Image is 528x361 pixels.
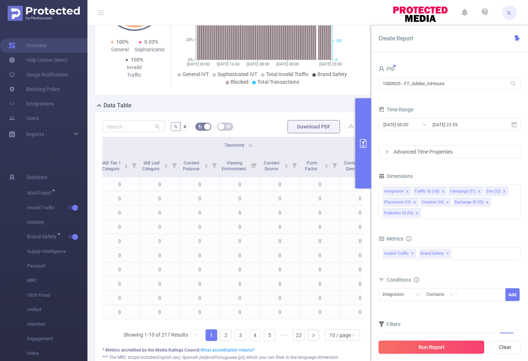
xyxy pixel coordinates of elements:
p: {} [260,220,300,234]
i: icon: caret-up [325,163,329,165]
div: Placement (l3) [384,198,411,207]
p: {} [260,277,300,290]
span: Invalid Traffic [27,201,87,215]
p: {} [300,191,340,205]
p: {} [99,262,139,276]
i: icon: info-circle [414,277,419,282]
span: Taxonomy [224,143,245,148]
p: {} [300,291,340,305]
span: Brand Safety [27,234,59,239]
i: Filter menu [249,154,259,177]
span: Anti-Fraud [27,190,54,195]
span: Click Fraud [27,288,87,302]
tspan: [DATE] 08:00 [246,62,269,67]
p: {} [220,305,259,319]
span: MRC [27,273,87,288]
div: 10 / page [329,330,351,341]
i: icon: caret-up [164,163,168,165]
div: Sort [164,163,168,167]
p: {} [340,277,380,290]
tspan: 0 [335,57,337,62]
p: {} [140,191,179,205]
p: {} [99,277,139,290]
span: General IVT [183,71,209,77]
span: Invalid Traffic [383,249,416,258]
span: # [183,124,187,130]
p: {} [140,234,179,248]
i: icon: down [351,333,356,338]
a: 4 [250,330,261,341]
p: {} [220,277,259,290]
p: {} [140,277,179,290]
i: icon: table [226,124,231,128]
div: Site (l2) [486,187,501,196]
p: {} [180,191,219,205]
div: Contains [426,289,449,301]
p: {} [180,234,219,248]
span: Attention [27,317,87,332]
p: {} [340,220,380,234]
i: icon: close [446,201,449,205]
p: {} [140,262,179,276]
a: Reports [26,127,44,142]
p: {} [340,291,380,305]
h2: Data Table [103,101,132,110]
tspan: 150 [335,39,342,43]
i: icon: down [416,293,420,298]
a: 3 [235,330,246,341]
span: Filters [379,321,400,327]
a: Overview [9,38,47,53]
li: Showing 1-10 of 217 Results [124,329,188,341]
p: {} [340,262,380,276]
span: Dimensions [379,173,413,179]
p: {} [220,262,259,276]
p: {} [180,305,219,319]
p: {} [99,291,139,305]
p: {} [180,206,219,219]
span: IAB Leaf Category [142,160,161,171]
div: Traffic ID (tid) [414,187,439,196]
span: Form Factor [305,160,318,171]
p: {} [220,248,259,262]
i: icon: close [502,190,506,194]
img: Protected Media [8,6,80,21]
div: icon: rightAdvanced Time Properties [379,146,520,158]
p: {} [140,206,179,219]
i: icon: info-circle [406,236,411,241]
span: PID [379,66,395,72]
span: 0.03% [144,39,158,45]
p: {} [99,305,139,319]
p: {} [300,262,340,276]
p: {} [300,177,340,191]
span: Visibility [27,215,87,230]
p: {} [220,206,259,219]
li: 2 [220,329,232,341]
tspan: [DATE] 00:00 [276,62,299,67]
p: {} [260,191,300,205]
div: Creative (l4) [422,198,444,207]
a: What accreditation means? [200,348,255,353]
span: Conditions [387,277,419,283]
button: Add [505,288,520,301]
p: {} [99,234,139,248]
span: ✕ [411,249,414,258]
p: {} [180,277,219,290]
button: Clear [489,341,521,354]
div: Publisher ID (l6) [384,209,413,218]
input: Search... [102,120,165,132]
p: {} [340,234,380,248]
a: Blocking Policy [9,82,60,96]
li: 5 [264,329,275,341]
a: Users [9,111,39,126]
span: Content Source [264,160,279,171]
i: icon: close [485,201,489,205]
i: Portuguese (pt) [214,355,245,360]
i: icon: caret-down [325,165,329,167]
i: icon: caret-down [164,165,168,167]
span: Create Report [379,35,413,42]
li: Next Page [308,329,319,341]
i: icon: caret-up [204,163,208,165]
i: icon: bg-colors [198,124,202,128]
i: icon: caret-up [285,163,289,165]
tspan: [DATE] 16:00 [217,62,239,67]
